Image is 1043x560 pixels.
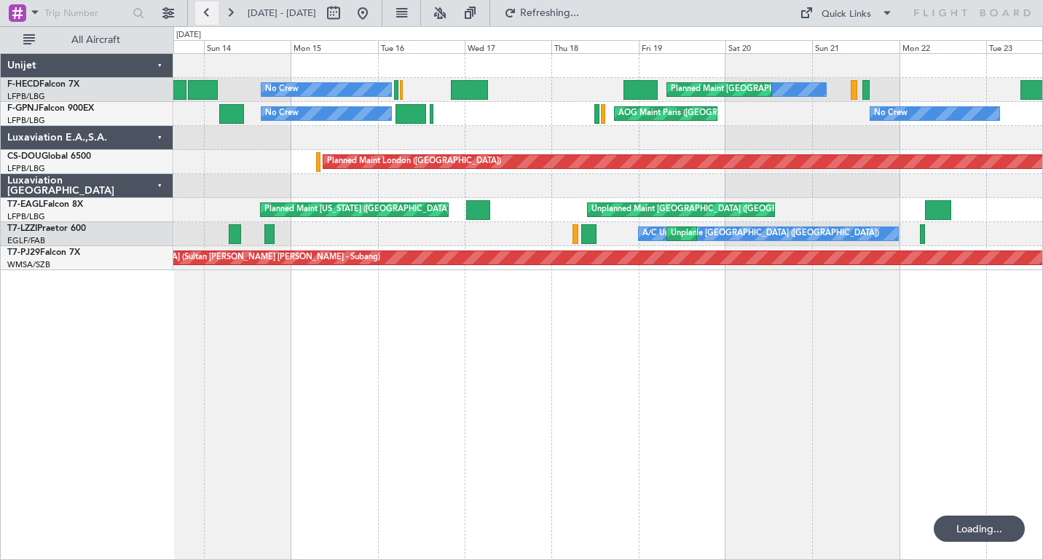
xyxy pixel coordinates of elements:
[204,40,291,53] div: Sun 14
[7,152,42,161] span: CS-DOU
[7,152,91,161] a: CS-DOUGlobal 6500
[465,40,551,53] div: Wed 17
[7,163,45,174] a: LFPB/LBG
[642,223,879,245] div: A/C Unavailable [GEOGRAPHIC_DATA] ([GEOGRAPHIC_DATA])
[591,199,831,221] div: Unplanned Maint [GEOGRAPHIC_DATA] ([GEOGRAPHIC_DATA])
[176,29,201,42] div: [DATE]
[7,91,45,102] a: LFPB/LBG
[7,80,39,89] span: F-HECD
[822,7,871,22] div: Quick Links
[812,40,899,53] div: Sun 21
[7,235,45,246] a: EGLF/FAB
[7,200,43,209] span: T7-EAGL
[671,79,900,100] div: Planned Maint [GEOGRAPHIC_DATA] ([GEOGRAPHIC_DATA])
[7,248,80,257] a: T7-PJ29Falcon 7X
[792,1,900,25] button: Quick Links
[7,259,50,270] a: WMSA/SZB
[7,115,45,126] a: LFPB/LBG
[7,224,86,233] a: T7-LZZIPraetor 600
[519,8,580,18] span: Refreshing...
[16,28,158,52] button: All Aircraft
[934,516,1025,542] div: Loading...
[7,104,39,113] span: F-GPNJ
[671,223,910,245] div: Unplanned Maint [GEOGRAPHIC_DATA] ([GEOGRAPHIC_DATA])
[44,2,128,24] input: Trip Number
[7,248,40,257] span: T7-PJ29
[7,224,37,233] span: T7-LZZI
[265,79,299,100] div: No Crew
[291,40,377,53] div: Mon 15
[7,200,83,209] a: T7-EAGLFalcon 8X
[497,1,585,25] button: Refreshing...
[639,40,725,53] div: Fri 19
[7,80,79,89] a: F-HECDFalcon 7X
[41,247,380,269] div: Planned Maint [GEOGRAPHIC_DATA] (Sultan [PERSON_NAME] [PERSON_NAME] - Subang)
[551,40,638,53] div: Thu 18
[38,35,154,45] span: All Aircraft
[874,103,908,125] div: No Crew
[264,199,452,221] div: Planned Maint [US_STATE] ([GEOGRAPHIC_DATA])
[618,103,771,125] div: AOG Maint Paris ([GEOGRAPHIC_DATA])
[327,151,501,173] div: Planned Maint London ([GEOGRAPHIC_DATA])
[248,7,316,20] span: [DATE] - [DATE]
[900,40,986,53] div: Mon 22
[265,103,299,125] div: No Crew
[725,40,812,53] div: Sat 20
[7,211,45,222] a: LFPB/LBG
[7,104,94,113] a: F-GPNJFalcon 900EX
[378,40,465,53] div: Tue 16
